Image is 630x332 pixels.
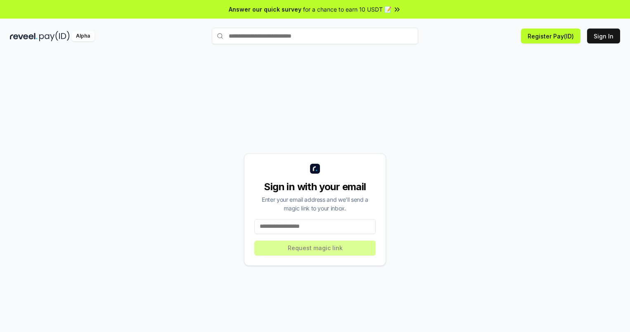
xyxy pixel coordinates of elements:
div: Enter your email address and we’ll send a magic link to your inbox. [254,195,376,213]
button: Sign In [587,29,620,43]
button: Register Pay(ID) [521,29,580,43]
span: Answer our quick survey [229,5,301,14]
img: pay_id [39,31,70,41]
div: Sign in with your email [254,180,376,193]
div: Alpha [71,31,95,41]
img: logo_small [310,164,320,174]
span: for a chance to earn 10 USDT 📝 [303,5,391,14]
img: reveel_dark [10,31,38,41]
